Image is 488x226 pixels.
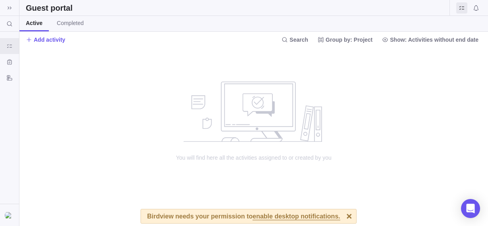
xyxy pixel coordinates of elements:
[50,16,90,31] a: Completed
[19,47,488,226] div: no data to show
[26,19,42,27] span: Active
[26,34,65,45] span: Add activity
[461,199,480,218] div: Open Intercom Messenger
[5,212,14,218] img: Show
[456,6,467,12] a: Guest portal
[147,209,340,223] div: Birdview needs your permission to
[379,34,482,45] span: Show: Activities without end date
[390,36,478,44] span: Show: Activities without end date
[253,213,340,220] span: enable desktop notifications.
[326,36,372,44] span: Group by: Project
[471,2,482,14] span: Notifications
[34,36,65,44] span: Add activity
[57,19,84,27] span: Completed
[456,2,467,14] span: Guest portal
[26,2,73,14] h2: Guest portal
[314,34,376,45] span: Group by: Project
[471,6,482,12] a: Notifications
[289,36,308,44] span: Search
[278,34,311,45] span: Search
[5,211,14,220] div: Alan
[174,154,333,162] span: You will find here all the activities assigned to or created by you
[19,16,49,31] a: Active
